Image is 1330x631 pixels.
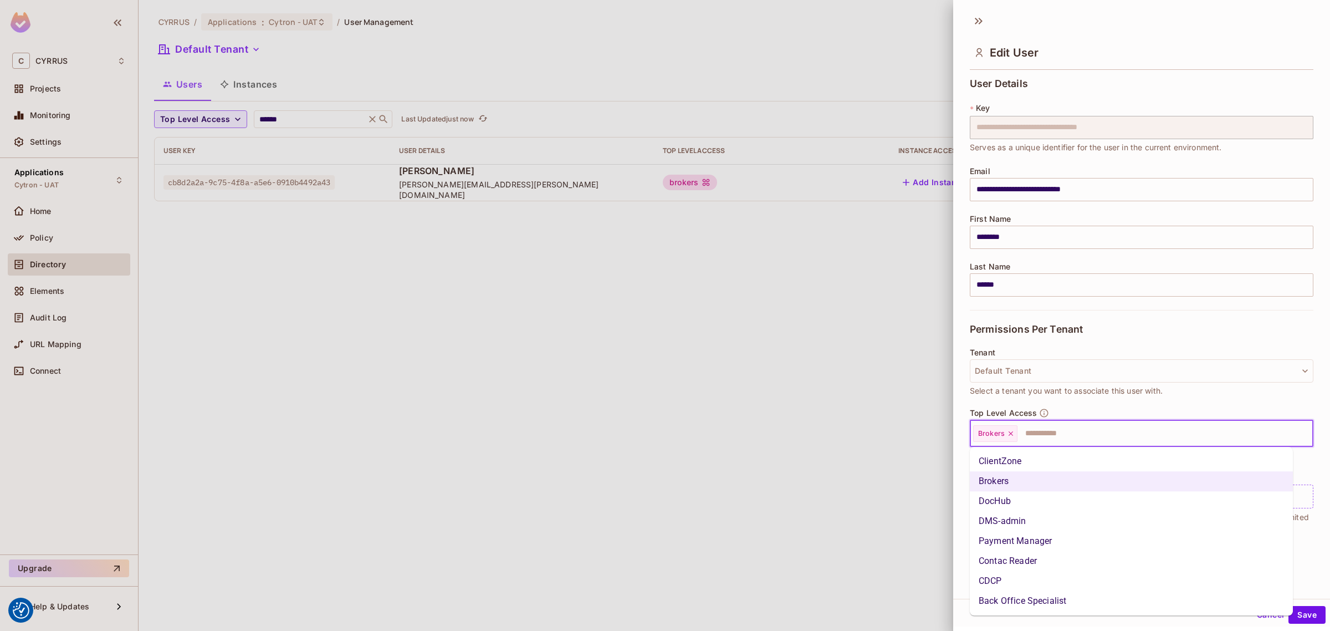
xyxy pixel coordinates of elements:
[13,602,29,619] button: Consent Preferences
[970,409,1037,418] span: Top Level Access
[970,348,995,357] span: Tenant
[976,104,990,113] span: Key
[970,551,1293,571] li: Contac Reader
[970,591,1293,611] li: Back Office Specialist
[970,359,1313,383] button: Default Tenant
[973,425,1017,442] div: Brokers
[970,471,1293,491] li: Brokers
[970,491,1293,511] li: DocHub
[978,429,1005,438] span: Brokers
[970,451,1293,471] li: ClientZone
[970,531,1293,551] li: Payment Manager
[970,78,1028,89] span: User Details
[970,571,1293,591] li: CDCP
[970,167,990,176] span: Email
[1288,606,1326,624] button: Save
[970,262,1010,271] span: Last Name
[970,511,1293,531] li: DMS-admin
[970,385,1163,397] span: Select a tenant you want to associate this user with.
[13,602,29,619] img: Revisit consent button
[1307,432,1309,434] button: Close
[990,46,1039,59] span: Edit User
[970,141,1222,154] span: Serves as a unique identifier for the user in the current environment.
[970,215,1011,223] span: First Name
[970,324,1083,335] span: Permissions Per Tenant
